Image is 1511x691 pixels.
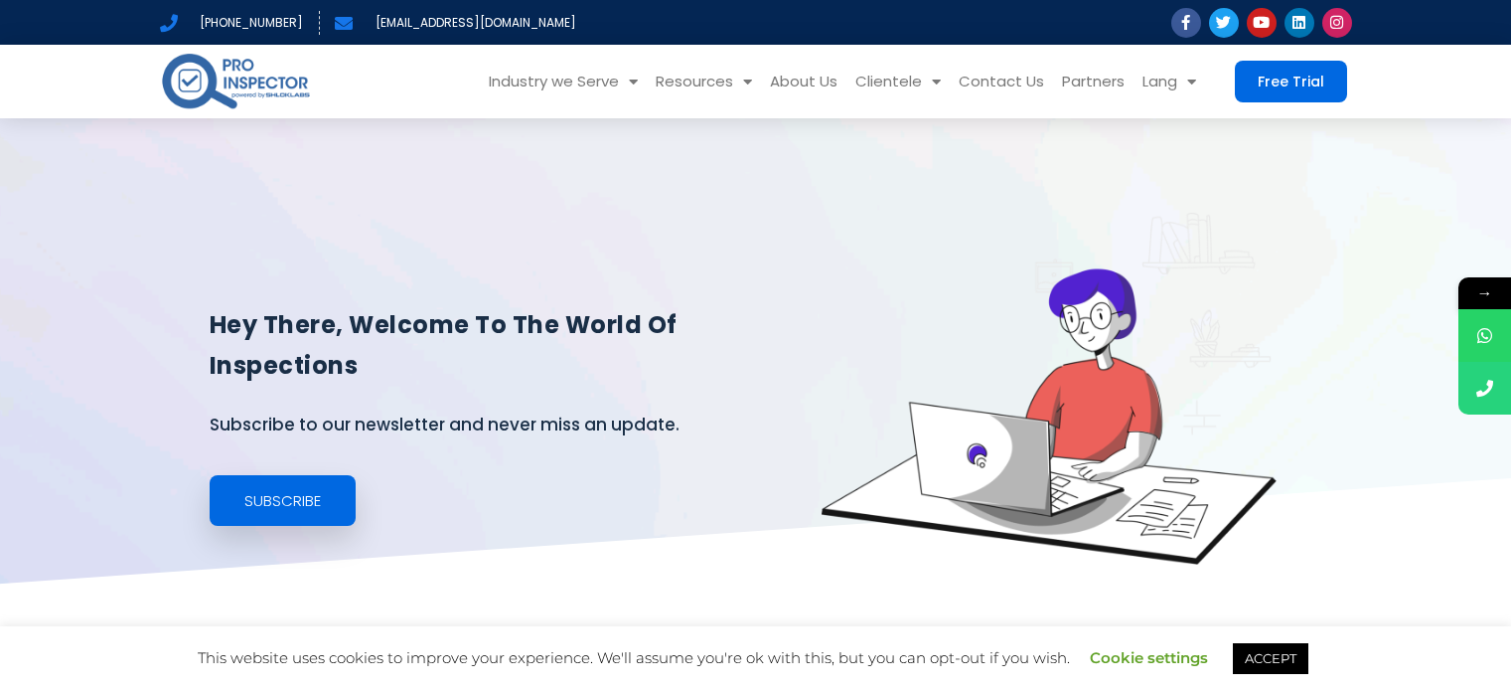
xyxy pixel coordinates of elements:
[822,213,1277,565] img: blogs-banner
[647,45,761,118] a: Resources
[210,475,356,526] a: Subscribe
[1258,75,1324,88] span: Free Trial
[1133,45,1205,118] a: Lang
[1053,45,1133,118] a: Partners
[761,45,846,118] a: About Us
[335,11,576,35] a: [EMAIL_ADDRESS][DOMAIN_NAME]
[160,50,312,112] img: pro-inspector-logo
[343,45,1205,118] nav: Menu
[950,45,1053,118] a: Contact Us
[1090,648,1208,667] a: Cookie settings
[1233,643,1308,674] a: ACCEPT
[1458,277,1511,309] span: →
[244,493,321,508] span: Subscribe
[1235,61,1347,102] a: Free Trial
[846,45,950,118] a: Clientele
[210,408,798,441] p: Subscribe to our newsletter and never miss an update.
[198,648,1313,667] span: This website uses cookies to improve your experience. We'll assume you're ok with this, but you c...
[210,305,798,387] h1: Hey there, welcome to the world of inspections
[480,45,647,118] a: Industry we Serve
[371,11,576,35] span: [EMAIL_ADDRESS][DOMAIN_NAME]
[195,11,303,35] span: [PHONE_NUMBER]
